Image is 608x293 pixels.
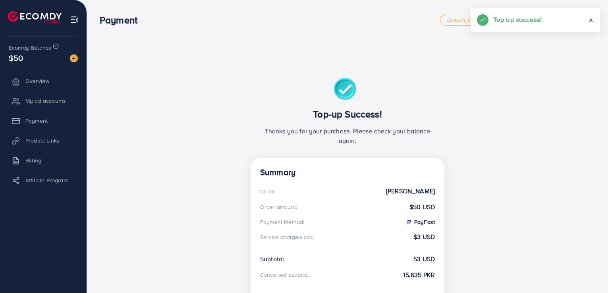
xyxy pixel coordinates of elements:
h4: Summary [260,168,435,177]
a: adreach_new_package [440,14,507,26]
div: Client: [260,187,276,195]
div: Service charge [260,233,318,241]
div: Payment Method: [260,218,304,226]
img: menu [70,15,79,24]
img: PayFast [406,219,412,226]
div: Order amount: [260,203,297,211]
span: adreach_new_package [447,17,500,23]
div: Converted subtotal [260,271,309,279]
span: $50 [9,52,23,64]
p: Thanks you for your purchase. Please check your balance again. [260,126,435,145]
h3: Top-up Success! [260,108,435,120]
strong: PayFast [406,218,435,226]
strong: $3 USD [413,232,435,241]
div: Subtotal [260,254,284,264]
h5: Top up success! [493,14,542,25]
h3: Payment [100,14,144,26]
strong: [PERSON_NAME] [386,187,435,196]
img: image [70,54,78,62]
img: success [334,78,362,102]
strong: 53 USD [413,254,435,264]
span: Ecomdy Balance [9,44,52,52]
strong: $50 USD [409,202,435,212]
small: (6.00%): [298,234,315,241]
strong: 15,635 PKR [403,270,435,280]
img: logo [8,11,62,23]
